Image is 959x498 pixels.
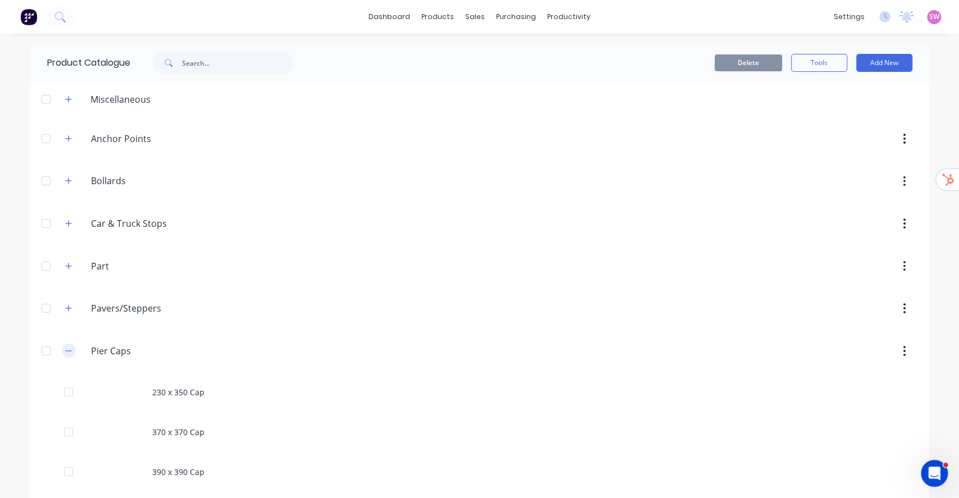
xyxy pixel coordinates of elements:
[490,8,542,25] div: purchasing
[91,301,224,315] input: Enter category name
[828,8,870,25] div: settings
[363,8,416,25] a: dashboard
[791,54,847,72] button: Tools
[91,174,224,188] input: Enter category name
[856,54,912,72] button: Add New
[20,8,37,25] img: Factory
[30,452,929,492] div: 390 x 390 Cap
[929,12,939,22] span: SW
[416,8,460,25] div: products
[81,93,160,106] div: Miscellaneous
[182,52,293,74] input: Search...
[921,460,948,487] iframe: Intercom live chat
[30,412,929,452] div: 370 x 370 Cap
[91,344,224,358] input: Enter category name
[91,217,224,230] input: Enter category name
[460,8,490,25] div: sales
[91,259,224,273] input: Enter category name
[30,45,130,81] div: Product Catalogue
[30,372,929,412] div: 230 x 350 Cap
[91,132,224,145] input: Enter category name
[542,8,596,25] div: productivity
[715,54,782,71] button: Delete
